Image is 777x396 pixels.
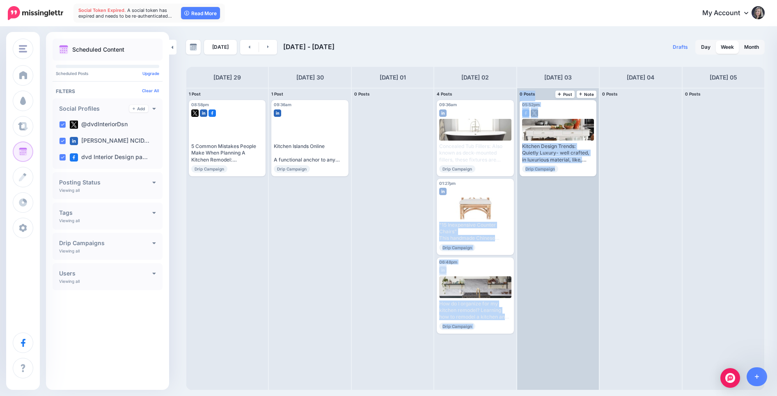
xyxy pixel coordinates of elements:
p: Scheduled Posts [56,71,159,75]
span: 09:36am [439,102,457,107]
span: Social Token Expired. [78,7,126,13]
span: Drip Campaign [439,165,475,173]
img: facebook-square.png [522,109,529,117]
img: twitter-square.png [531,109,538,117]
h4: [DATE] 01 [380,73,406,82]
a: [DATE] [204,40,237,55]
img: linkedin-square.png [200,109,207,117]
span: 09:36am [274,102,291,107]
span: Drafts [673,45,688,50]
h4: [DATE] 05 [710,73,737,82]
h4: Social Profiles [59,106,129,112]
label: [PERSON_NAME] NCID… [70,137,149,145]
img: linkedin-square.png [439,188,447,195]
img: calendar.png [59,45,68,54]
a: Post [555,91,575,98]
img: linkedin-square.png [439,109,447,117]
a: My Account [694,3,765,23]
h4: [DATE] 29 [213,73,241,82]
label: dvd Interior Design pa… [70,153,148,162]
a: Week [716,41,739,54]
span: 01:27pm [439,181,456,186]
h4: Filters [56,88,159,94]
span: 1 Post [271,91,283,96]
h4: Drip Campaigns [59,240,152,246]
h4: [DATE] 03 [544,73,572,82]
span: 1 Post [189,91,201,96]
a: Add [129,105,148,112]
h4: Posting Status [59,180,152,185]
div: "15 Inexpensive Counter Chairs" This handmade Chinese Chippendale-style counter stool is a classy... [439,222,511,242]
h4: Users [59,271,152,276]
img: facebook-square.png [209,109,216,117]
img: linkedin-square.png [439,266,447,274]
img: Missinglettr [8,6,63,20]
span: 05:52pm [522,102,540,107]
a: Month [739,41,764,54]
p: Viewing all [59,248,80,253]
span: 0 Posts [354,91,370,96]
span: Drip Campaign [439,323,475,330]
img: twitter-square.png [191,109,199,117]
div: How do I organize for my kitchen remodel? Learning how to remodel a kitchen and how to design a k... [439,300,511,321]
p: Viewing all [59,279,80,284]
a: Drafts [668,40,693,55]
img: menu.png [19,45,27,52]
img: linkedin-square.png [70,137,78,145]
span: Drip Campaign [274,165,310,173]
span: Drip Campaign [191,165,227,173]
a: Clear All [142,88,159,93]
span: 06:48pm [439,259,457,264]
div: Open Intercom Messenger [720,368,740,388]
img: calendar-grey-darker.png [190,43,197,51]
h4: Tags [59,210,152,216]
span: Drip Campaign [439,244,475,251]
span: Note [579,92,594,96]
p: Viewing all [59,188,80,193]
div: Kitchen Islands Online A functional anchor to any kitchen is the [GEOGRAPHIC_DATA]. it provides v... [274,143,346,163]
label: @dvdInteriorDsn [70,121,128,129]
img: facebook-square.png [70,153,78,162]
h4: [DATE] 02 [461,73,489,82]
h4: [DATE] 30 [296,73,324,82]
span: 4 Posts [437,91,452,96]
span: Drip Campaign [522,165,558,173]
a: Upgrade [142,71,159,76]
div: 5 Common Mistakes People Make When Planning A Kitchen Remodel: Mistake #1- Not planning your remo... [191,143,263,163]
span: 0 Posts [685,91,701,96]
h4: [DATE] 04 [627,73,654,82]
div: Kitchen Design Trends: Quietly Luxury- well crafted, in luxurious material, like, stone and wood ... [522,143,594,163]
p: Scheduled Content [72,47,124,52]
span: A social token has expired and needs to be re-authenticated… [78,7,172,19]
p: Viewing all [59,218,80,223]
span: 0 Posts [602,91,618,96]
a: Day [696,41,715,54]
a: Note [577,91,597,98]
span: Post [558,92,572,96]
a: Read More [181,7,220,19]
span: [DATE] - [DATE] [283,43,335,51]
img: twitter-square.png [70,121,78,129]
img: linkedin-square.png [274,109,281,117]
div: Concealed Tub Fillers: Also known as deck-mounted fillers, these fixtures are discreetly installe... [439,143,511,163]
span: 0 Posts [520,91,535,96]
span: 08:58pm [191,102,209,107]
